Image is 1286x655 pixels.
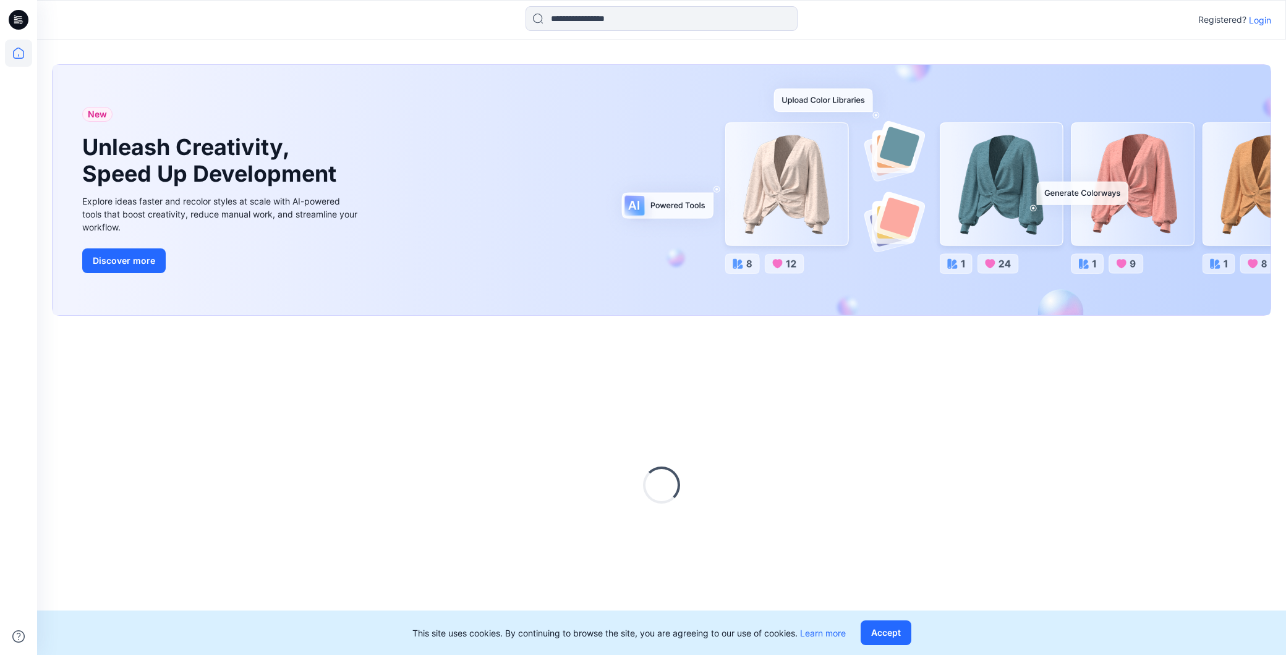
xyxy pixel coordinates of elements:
[861,620,911,645] button: Accept
[82,195,360,234] div: Explore ideas faster and recolor styles at scale with AI-powered tools that boost creativity, red...
[82,248,360,273] a: Discover more
[800,628,846,638] a: Learn more
[82,134,342,187] h1: Unleash Creativity, Speed Up Development
[88,107,107,122] span: New
[412,627,846,640] p: This site uses cookies. By continuing to browse the site, you are agreeing to our use of cookies.
[1198,12,1246,27] p: Registered?
[1249,14,1271,27] p: Login
[82,248,166,273] button: Discover more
